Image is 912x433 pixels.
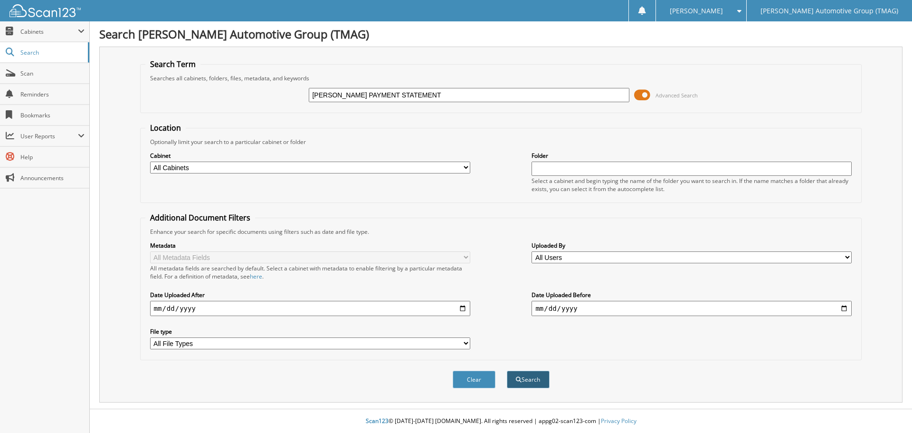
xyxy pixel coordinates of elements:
label: Date Uploaded After [150,291,470,299]
label: File type [150,327,470,336]
span: Bookmarks [20,111,85,119]
legend: Additional Document Filters [145,212,255,223]
label: Folder [532,152,852,160]
button: Search [507,371,550,388]
a: Privacy Policy [601,417,636,425]
h1: Search [PERSON_NAME] Automotive Group (TMAG) [99,26,902,42]
span: Search [20,48,83,57]
a: here [250,272,262,280]
iframe: Chat Widget [864,387,912,433]
span: Scan123 [366,417,389,425]
input: start [150,301,470,316]
span: Scan [20,69,85,77]
div: Optionally limit your search to a particular cabinet or folder [145,138,857,146]
span: Cabinets [20,28,78,36]
label: Metadata [150,241,470,250]
div: Searches all cabinets, folders, files, metadata, and keywords [145,74,857,82]
div: Enhance your search for specific documents using filters such as date and file type. [145,228,857,236]
legend: Location [145,123,186,133]
span: Announcements [20,174,85,182]
div: Select a cabinet and begin typing the name of the folder you want to search in. If the name match... [532,177,852,193]
button: Clear [453,371,495,388]
label: Uploaded By [532,241,852,250]
span: Advanced Search [655,92,698,99]
label: Cabinet [150,152,470,160]
legend: Search Term [145,59,200,69]
span: Reminders [20,90,85,98]
div: All metadata fields are searched by default. Select a cabinet with metadata to enable filtering b... [150,264,470,280]
label: Date Uploaded Before [532,291,852,299]
span: [PERSON_NAME] [670,8,723,14]
input: end [532,301,852,316]
img: scan123-logo-white.svg [9,4,81,17]
span: [PERSON_NAME] Automotive Group (TMAG) [760,8,898,14]
div: © [DATE]-[DATE] [DOMAIN_NAME]. All rights reserved | appg02-scan123-com | [90,410,912,433]
span: Help [20,153,85,161]
span: User Reports [20,132,78,140]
